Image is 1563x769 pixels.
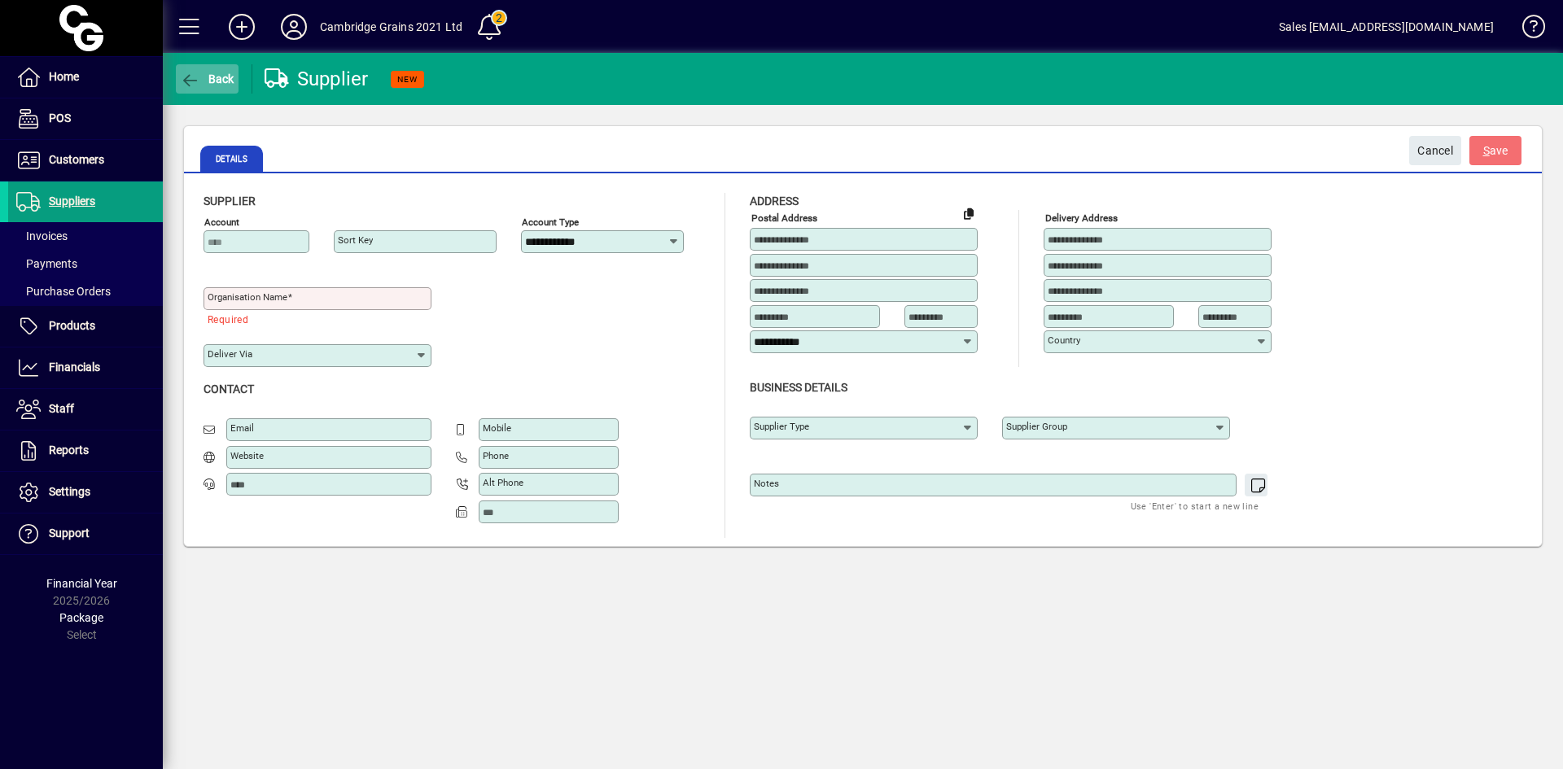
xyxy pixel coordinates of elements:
button: Copy to Delivery address [956,200,982,226]
mat-label: Country [1048,334,1080,346]
span: Cancel [1417,138,1453,164]
mat-label: Email [230,422,254,434]
mat-label: Website [230,450,264,461]
span: Payments [16,257,77,270]
a: Payments [8,250,163,277]
span: Financial Year [46,577,117,590]
a: Reports [8,430,163,471]
span: Home [49,70,79,83]
mat-label: Deliver via [208,348,252,360]
mat-label: Alt Phone [483,477,523,488]
span: Financials [49,360,100,374]
span: Address [750,194,799,208]
a: Home [8,57,163,98]
a: Staff [8,389,163,430]
a: Customers [8,140,163,181]
div: Cambridge Grains 2021 Ltd [320,14,462,40]
mat-label: Supplier group [1006,421,1067,432]
button: Back [176,64,239,94]
app-page-header-button: Back [163,64,252,94]
mat-label: Supplier type [754,421,809,432]
mat-label: Mobile [483,422,511,434]
span: Back [180,72,234,85]
a: Financials [8,347,163,388]
span: Package [59,611,103,624]
a: Products [8,306,163,347]
span: NEW [397,74,418,85]
span: POS [49,111,71,125]
mat-label: Organisation name [208,291,287,303]
span: ave [1483,138,1508,164]
span: Reports [49,443,89,457]
mat-label: Phone [483,450,509,461]
span: Staff [49,402,74,415]
span: S [1483,144,1490,157]
a: Support [8,513,163,554]
a: Knowledge Base [1510,3,1543,56]
span: Suppliers [49,194,95,208]
a: Settings [8,472,163,513]
mat-hint: Use 'Enter' to start a new line [1131,496,1259,515]
a: Invoices [8,222,163,250]
button: Cancel [1409,136,1461,165]
span: Contact [204,382,254,395]
span: Settings [49,485,90,498]
mat-label: Account Type [522,216,579,228]
span: Business details [750,381,847,394]
a: Purchase Orders [8,277,163,305]
div: Sales [EMAIL_ADDRESS][DOMAIN_NAME] [1279,14,1494,40]
mat-label: Account [204,216,239,228]
mat-error: Required [208,310,418,327]
div: Supplier [265,66,369,92]
button: Save [1469,136,1521,165]
span: Products [49,319,95,332]
span: Invoices [16,229,68,242]
button: Profile [268,12,320,42]
span: Customers [49,153,104,166]
button: Add [216,12,268,42]
mat-label: Notes [754,478,779,489]
span: Details [200,146,263,172]
span: Purchase Orders [16,285,111,298]
span: Supplier [204,194,256,208]
mat-label: Sort key [338,234,373,246]
a: POS [8,98,163,139]
span: Support [49,527,90,540]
